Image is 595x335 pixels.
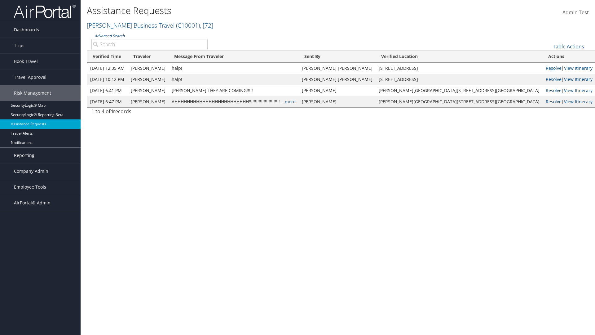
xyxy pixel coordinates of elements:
td: [STREET_ADDRESS] [376,74,543,85]
td: [DATE] 12:35 AM [87,63,128,74]
a: Resolve [546,65,562,71]
img: airportal-logo.png [14,4,76,19]
span: Reporting [14,148,34,163]
span: Admin Test [562,9,589,16]
td: AHHHHHHHHHHHHHHHHHHHHHHHH!!!!!!!!!!!!!!!!!!!!!!!!! ... [169,96,299,107]
td: [PERSON_NAME][GEOGRAPHIC_DATA][STREET_ADDRESS][GEOGRAPHIC_DATA] [376,85,543,96]
span: , [ 72 ] [200,21,213,29]
a: Admin Test [562,3,589,22]
td: halp! [169,74,299,85]
span: AirPortal® Admin [14,195,51,211]
td: [DATE] 6:41 PM [87,85,128,96]
td: [DATE] 10:12 PM [87,74,128,85]
th: Verified Time: activate to sort column ascending [87,51,128,63]
td: [PERSON_NAME][GEOGRAPHIC_DATA][STREET_ADDRESS][GEOGRAPHIC_DATA] [376,96,543,107]
a: View Itinerary [564,65,593,71]
td: [PERSON_NAME] [128,85,169,96]
span: ( C10001 ) [176,21,200,29]
span: Book Travel [14,54,38,69]
th: Verified Location: activate to sort column ascending [376,51,543,63]
input: Advanced Search [91,39,208,50]
a: Resolve [546,99,562,105]
th: Message From Traveler: activate to sort column ascending [169,51,299,63]
a: Resolve [546,76,562,82]
td: [PERSON_NAME] [299,85,376,96]
td: [STREET_ADDRESS] [376,63,543,74]
a: more [285,99,296,105]
span: Travel Approval [14,69,46,85]
th: Traveler: activate to sort column ascending [128,51,169,63]
td: [PERSON_NAME] [PERSON_NAME] [299,74,376,85]
td: [PERSON_NAME] [299,96,376,107]
span: Employee Tools [14,179,46,195]
a: Advanced Search [95,33,125,38]
a: Resolve [546,87,562,93]
td: [PERSON_NAME] THEY ARE COMING!!!!! [169,85,299,96]
a: View Itinerary [564,99,593,105]
div: 1 to 4 of records [91,108,208,118]
td: [DATE] 6:47 PM [87,96,128,107]
a: View Itinerary [564,76,593,82]
span: Trips [14,38,24,53]
th: Sent By: activate to sort column ascending [299,51,376,63]
span: Dashboards [14,22,39,38]
span: 4 [110,108,113,115]
span: Company Admin [14,163,48,179]
td: halp! [169,63,299,74]
td: [PERSON_NAME] [128,74,169,85]
td: [PERSON_NAME] [128,63,169,74]
h1: Assistance Requests [87,4,421,17]
td: [PERSON_NAME] [128,96,169,107]
span: Risk Management [14,85,51,101]
td: [PERSON_NAME] [PERSON_NAME] [299,63,376,74]
a: [PERSON_NAME] Business Travel [87,21,213,29]
a: View Itinerary [564,87,593,93]
a: Table Actions [553,43,584,50]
